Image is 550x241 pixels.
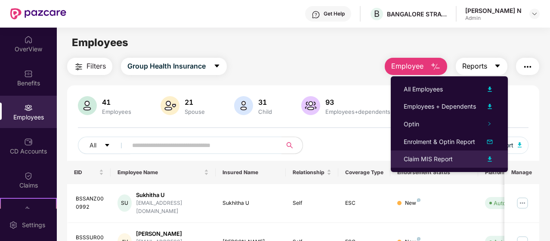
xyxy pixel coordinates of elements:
button: Reportscaret-down [456,58,507,75]
div: Auto Verified [494,199,528,207]
div: Self [293,199,331,207]
button: Group Health Insurancecaret-down [121,58,227,75]
img: svg+xml;base64,PHN2ZyBpZD0iQmVuZWZpdHMiIHhtbG5zPSJodHRwOi8vd3d3LnczLm9yZy8yMDAwL3N2ZyIgd2lkdGg9Ij... [24,69,33,78]
img: svg+xml;base64,PHN2ZyBpZD0iSGVscC0zMngzMiIgeG1sbnM9Imh0dHA6Ly93d3cudzMub3JnLzIwMDAvc3ZnIiB3aWR0aD... [312,10,320,19]
span: caret-down [494,63,501,70]
img: svg+xml;base64,PHN2ZyB4bWxucz0iaHR0cDovL3d3dy53My5vcmcvMjAwMC9zdmciIHhtbG5zOnhsaW5rPSJodHRwOi8vd3... [485,137,495,147]
th: Coverage Type [338,161,391,184]
div: Child [256,108,274,115]
div: Claim MIS Report [404,154,453,164]
span: Relationship [293,169,325,176]
span: caret-down [213,63,220,70]
img: svg+xml;base64,PHN2ZyBpZD0iQ0RfQWNjb3VudHMiIGRhdGEtbmFtZT0iQ0QgQWNjb3VudHMiIHhtbG5zPSJodHRwOi8vd3... [24,138,33,146]
img: svg+xml;base64,PHN2ZyB4bWxucz0iaHR0cDovL3d3dy53My5vcmcvMjAwMC9zdmciIHdpZHRoPSI4IiBoZWlnaHQ9IjgiIH... [417,237,420,241]
div: ESC [345,199,384,207]
img: svg+xml;base64,PHN2ZyBpZD0iQ2xhaW0iIHhtbG5zPSJodHRwOi8vd3d3LnczLm9yZy8yMDAwL3N2ZyIgd2lkdGg9IjIwIi... [24,172,33,180]
div: BANGALORE STRATEGIC SOLUTIONS PRIVATE LIMITED [387,10,447,18]
img: svg+xml;base64,PHN2ZyBpZD0iSG9tZSIgeG1sbnM9Imh0dHA6Ly93d3cudzMub3JnLzIwMDAvc3ZnIiB3aWR0aD0iMjAiIG... [24,35,33,44]
div: [EMAIL_ADDRESS][DOMAIN_NAME] [136,199,209,216]
span: Employees [72,36,128,49]
img: svg+xml;base64,PHN2ZyB4bWxucz0iaHR0cDovL3d3dy53My5vcmcvMjAwMC9zdmciIHdpZHRoPSIyMSIgaGVpZ2h0PSIyMC... [24,206,33,214]
div: BSSANZ000992 [76,195,104,211]
img: svg+xml;base64,PHN2ZyB4bWxucz0iaHR0cDovL3d3dy53My5vcmcvMjAwMC9zdmciIHhtbG5zOnhsaW5rPSJodHRwOi8vd3... [518,142,522,147]
div: Get Help [324,10,345,17]
img: svg+xml;base64,PHN2ZyBpZD0iU2V0dGluZy0yMHgyMCIgeG1sbnM9Imh0dHA6Ly93d3cudzMub3JnLzIwMDAvc3ZnIiB3aW... [9,221,18,229]
div: Employees+dependents [324,108,392,115]
button: Filters [67,58,112,75]
span: search [281,142,298,149]
span: Employee Name [117,169,202,176]
span: Reports [462,61,487,72]
img: svg+xml;base64,PHN2ZyB4bWxucz0iaHR0cDovL3d3dy53My5vcmcvMjAwMC9zdmciIHhtbG5zOnhsaW5rPSJodHRwOi8vd3... [161,96,179,115]
img: svg+xml;base64,PHN2ZyB4bWxucz0iaHR0cDovL3d3dy53My5vcmcvMjAwMC9zdmciIHdpZHRoPSIyNCIgaGVpZ2h0PSIyNC... [74,62,84,72]
img: svg+xml;base64,PHN2ZyB4bWxucz0iaHR0cDovL3d3dy53My5vcmcvMjAwMC9zdmciIHhtbG5zOnhsaW5rPSJodHRwOi8vd3... [234,96,253,115]
span: B [374,9,380,19]
div: [PERSON_NAME] [136,230,209,238]
span: Optin [404,120,419,128]
div: Employees [100,108,133,115]
img: svg+xml;base64,PHN2ZyBpZD0iRHJvcGRvd24tMzJ4MzIiIHhtbG5zPSJodHRwOi8vd3d3LnczLm9yZy8yMDAwL3N2ZyIgd2... [531,10,538,17]
div: 21 [183,98,207,106]
span: EID [74,169,98,176]
img: svg+xml;base64,PHN2ZyBpZD0iRW1wbG95ZWVzIiB4bWxucz0iaHR0cDovL3d3dy53My5vcmcvMjAwMC9zdmciIHdpZHRoPS... [24,103,33,112]
span: caret-down [104,142,110,149]
img: New Pazcare Logo [10,8,66,19]
img: svg+xml;base64,PHN2ZyB4bWxucz0iaHR0cDovL3d3dy53My5vcmcvMjAwMC9zdmciIHhtbG5zOnhsaW5rPSJodHRwOi8vd3... [301,96,320,115]
div: All Employees [404,85,443,94]
div: Spouse [183,108,207,115]
th: Manage [504,161,539,184]
div: Sukhitha U [136,191,209,199]
div: SU [117,194,132,212]
img: svg+xml;base64,PHN2ZyB4bWxucz0iaHR0cDovL3d3dy53My5vcmcvMjAwMC9zdmciIHdpZHRoPSIyNCIgaGVpZ2h0PSIyNC... [522,62,533,72]
button: Employee [385,58,447,75]
div: Settings [19,221,48,229]
div: 31 [256,98,274,106]
th: Relationship [286,161,338,184]
th: Insured Name [216,161,286,184]
th: Employee Name [111,161,216,184]
span: Group Health Insurance [127,61,206,72]
button: Allcaret-down [78,137,130,154]
img: svg+xml;base64,PHN2ZyB4bWxucz0iaHR0cDovL3d3dy53My5vcmcvMjAwMC9zdmciIHhtbG5zOnhsaW5rPSJodHRwOi8vd3... [430,62,441,72]
span: Employee [391,61,423,72]
div: Sukhitha U [222,199,279,207]
img: svg+xml;base64,PHN2ZyB4bWxucz0iaHR0cDovL3d3dy53My5vcmcvMjAwMC9zdmciIHhtbG5zOnhsaW5rPSJodHRwOi8vd3... [485,101,495,112]
img: svg+xml;base64,PHN2ZyB4bWxucz0iaHR0cDovL3d3dy53My5vcmcvMjAwMC9zdmciIHdpZHRoPSI4IiBoZWlnaHQ9IjgiIH... [417,198,420,202]
div: New [405,199,420,207]
img: svg+xml;base64,PHN2ZyB4bWxucz0iaHR0cDovL3d3dy53My5vcmcvMjAwMC9zdmciIHhtbG5zOnhsaW5rPSJodHRwOi8vd3... [485,154,495,164]
span: right [487,122,491,126]
div: Enrolment & Optin Report [404,137,475,147]
button: search [281,137,303,154]
th: EID [67,161,111,184]
div: Employees + Dependents [404,102,476,111]
img: manageButton [516,196,529,210]
span: All [90,141,96,150]
img: svg+xml;base64,PHN2ZyB4bWxucz0iaHR0cDovL3d3dy53My5vcmcvMjAwMC9zdmciIHhtbG5zOnhsaW5rPSJodHRwOi8vd3... [485,84,495,94]
img: svg+xml;base64,PHN2ZyB4bWxucz0iaHR0cDovL3d3dy53My5vcmcvMjAwMC9zdmciIHhtbG5zOnhsaW5rPSJodHRwOi8vd3... [78,96,97,115]
div: 41 [100,98,133,106]
div: Admin [465,15,522,22]
div: [PERSON_NAME] N [465,6,522,15]
div: 93 [324,98,392,106]
span: Filters [87,61,106,72]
